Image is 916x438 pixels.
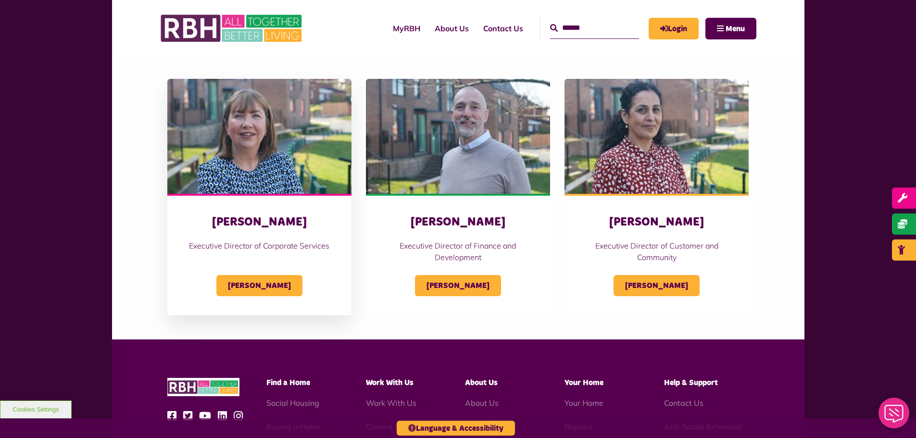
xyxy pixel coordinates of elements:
a: [PERSON_NAME] Executive Director of Finance and Development [PERSON_NAME] [366,79,550,315]
a: Contact Us [476,15,530,41]
iframe: Netcall Web Assistant for live chat [873,395,916,438]
h3: [PERSON_NAME] [584,215,729,230]
a: [PERSON_NAME] Executive Director of Corporate Services [PERSON_NAME] [167,79,351,315]
span: [PERSON_NAME] [216,275,302,296]
p: Executive Director of Corporate Services [187,240,332,251]
span: [PERSON_NAME] [415,275,501,296]
span: About Us [465,379,498,387]
img: Simon Mellor [366,79,550,194]
p: Executive Director of Customer and Community [584,240,729,263]
img: RBH [160,10,304,47]
button: Language & Accessibility [397,421,515,436]
img: Sandra Coleing (1) [167,79,351,194]
a: Work With Us [366,398,416,408]
p: Executive Director of Finance and Development [385,240,531,263]
span: Find a Home [266,379,310,387]
span: Work With Us [366,379,414,387]
h3: [PERSON_NAME] [187,215,332,230]
input: Search [550,18,639,38]
img: Nadhia Khan [565,79,749,194]
a: About Us [465,398,499,408]
h3: [PERSON_NAME] [385,215,531,230]
span: Your Home [565,379,603,387]
a: Social Housing - open in a new tab [266,398,319,408]
span: [PERSON_NAME] [614,275,700,296]
a: [PERSON_NAME] Executive Director of Customer and Community [PERSON_NAME] [565,79,749,315]
a: MyRBH [649,18,699,39]
button: Navigation [705,18,756,39]
a: Your Home [565,398,603,408]
span: Menu [726,25,745,33]
a: Contact Us [664,398,703,408]
a: MyRBH [386,15,427,41]
span: Help & Support [664,379,718,387]
a: About Us [427,15,476,41]
img: RBH [167,378,239,397]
